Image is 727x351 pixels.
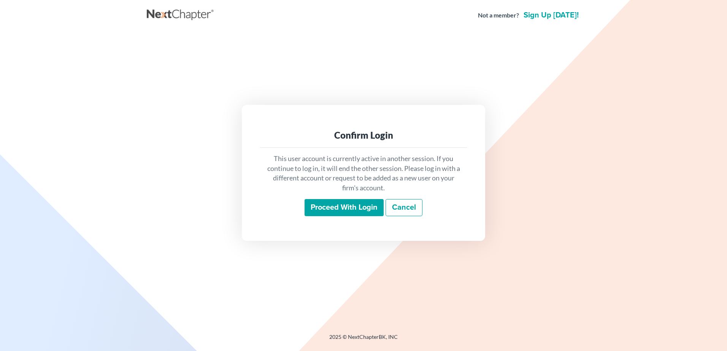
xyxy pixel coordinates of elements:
[522,11,580,19] a: Sign up [DATE]!
[478,11,519,20] strong: Not a member?
[147,333,580,347] div: 2025 © NextChapterBK, INC
[305,199,384,217] input: Proceed with login
[266,154,461,193] p: This user account is currently active in another session. If you continue to log in, it will end ...
[386,199,422,217] a: Cancel
[266,129,461,141] div: Confirm Login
